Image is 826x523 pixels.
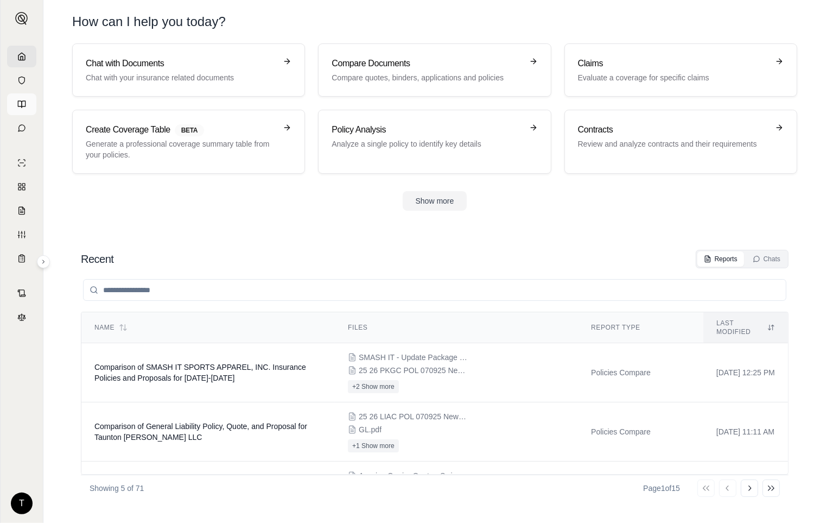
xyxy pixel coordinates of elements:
[318,110,551,174] a: Policy AnalysisAnalyze a single policy to identify key details
[72,110,305,174] a: Create Coverage TableBETAGenerate a professional coverage summary table from your policies.
[7,93,36,115] a: Prompt Library
[359,352,467,363] span: SMASH IT - Update Package Proposal.pdf
[7,306,36,328] a: Legal Search Engine
[348,380,399,393] button: +2 Show more
[578,402,703,462] td: Policies Compare
[403,191,467,211] button: Show more
[94,422,307,442] span: Comparison of General Liability Policy, Quote, and Proposal for Taunton Woods LLC
[332,123,522,136] h3: Policy Analysis
[703,402,788,462] td: [DATE] 11:11 AM
[7,176,36,198] a: Policy Comparisons
[7,70,36,91] a: Documents Vault
[578,57,768,70] h3: Claims
[348,439,399,452] button: +1 Show more
[81,251,113,267] h2: Recent
[753,255,780,263] div: Chats
[11,8,33,29] button: Expand sidebar
[335,312,578,343] th: Files
[94,363,306,382] span: Comparison of SMASH IT SPORTS APPAREL, INC. Insurance Policies and Proposals for 2024-2026
[359,411,467,422] span: 25 26 LIAC POL 070925 New CSU0260679.pdf
[7,46,36,67] a: Home
[578,123,768,136] h3: Contracts
[332,138,522,149] p: Analyze a single policy to identify key details
[7,224,36,245] a: Custom Report
[359,365,467,376] span: 25 26 PKGC POL 070925 New EPP0751069.pdf
[578,312,703,343] th: Report Type
[703,343,788,402] td: [DATE] 12:25 PM
[578,462,703,521] td: Policies Compare
[15,12,28,25] img: Expand sidebar
[86,72,276,83] p: Chat with your insurance related documents
[7,152,36,174] a: Single Policy
[86,138,276,160] p: Generate a professional coverage summary table from your policies.
[704,255,738,263] div: Reports
[697,251,744,267] button: Reports
[578,138,768,149] p: Review and analyze contracts and their requirements
[564,110,797,174] a: ContractsReview and analyze contracts and their requirements
[746,251,787,267] button: Chats
[7,117,36,139] a: Chat
[359,470,467,481] span: Amwins Carrier Quote - Swiss Re - Sahlen Packing Company Inc. - Quote - 2m xs 50k SIR - 04282025.pdf
[359,424,382,435] span: GL.pdf
[37,255,50,268] button: Expand sidebar
[564,43,797,97] a: ClaimsEvaluate a coverage for specific claims
[332,57,522,70] h3: Compare Documents
[578,72,768,83] p: Evaluate a coverage for specific claims
[72,13,797,30] h1: How can I help you today?
[7,282,36,304] a: Contract Analysis
[94,323,322,332] div: Name
[175,124,204,136] span: BETA
[72,43,305,97] a: Chat with DocumentsChat with your insurance related documents
[643,483,680,494] div: Page 1 of 15
[578,343,703,402] td: Policies Compare
[11,493,33,514] div: T
[7,248,36,269] a: Coverage Table
[86,57,276,70] h3: Chat with Documents
[90,483,144,494] p: Showing 5 of 71
[332,72,522,83] p: Compare quotes, binders, applications and policies
[318,43,551,97] a: Compare DocumentsCompare quotes, binders, applications and policies
[86,123,276,136] h3: Create Coverage Table
[703,462,788,521] td: [DATE] 03:33 PM
[716,319,775,336] div: Last modified
[7,200,36,222] a: Claim Coverage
